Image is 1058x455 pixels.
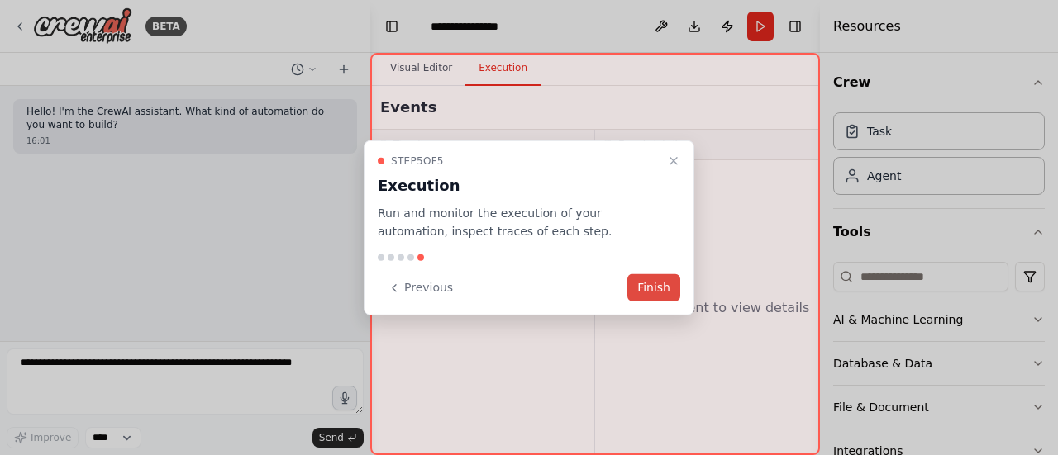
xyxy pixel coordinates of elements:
button: Hide left sidebar [380,15,403,38]
button: Close walkthrough [664,150,684,170]
span: Step 5 of 5 [391,154,444,167]
button: Previous [378,274,463,301]
h3: Execution [378,173,660,197]
button: Finish [627,274,680,301]
p: Run and monitor the execution of your automation, inspect traces of each step. [378,203,660,241]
